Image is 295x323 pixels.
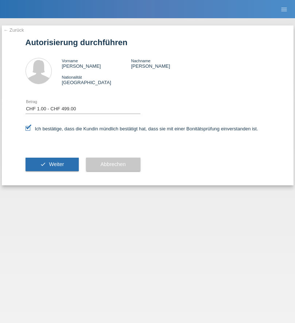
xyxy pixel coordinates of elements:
i: menu [280,6,288,13]
div: [GEOGRAPHIC_DATA] [62,74,131,85]
span: Abbrechen [101,161,126,167]
button: check Weiter [26,158,79,172]
div: [PERSON_NAME] [131,58,200,69]
a: ← Zurück [4,27,24,33]
h1: Autorisierung durchführen [26,38,270,47]
button: Abbrechen [86,158,140,172]
span: Nationalität [62,75,82,79]
span: Vorname [62,59,78,63]
div: [PERSON_NAME] [62,58,131,69]
span: Nachname [131,59,150,63]
label: Ich bestätige, dass die Kundin mündlich bestätigt hat, dass sie mit einer Bonitätsprüfung einvers... [26,126,258,131]
i: check [40,161,46,167]
span: Weiter [49,161,64,167]
a: menu [277,7,291,11]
